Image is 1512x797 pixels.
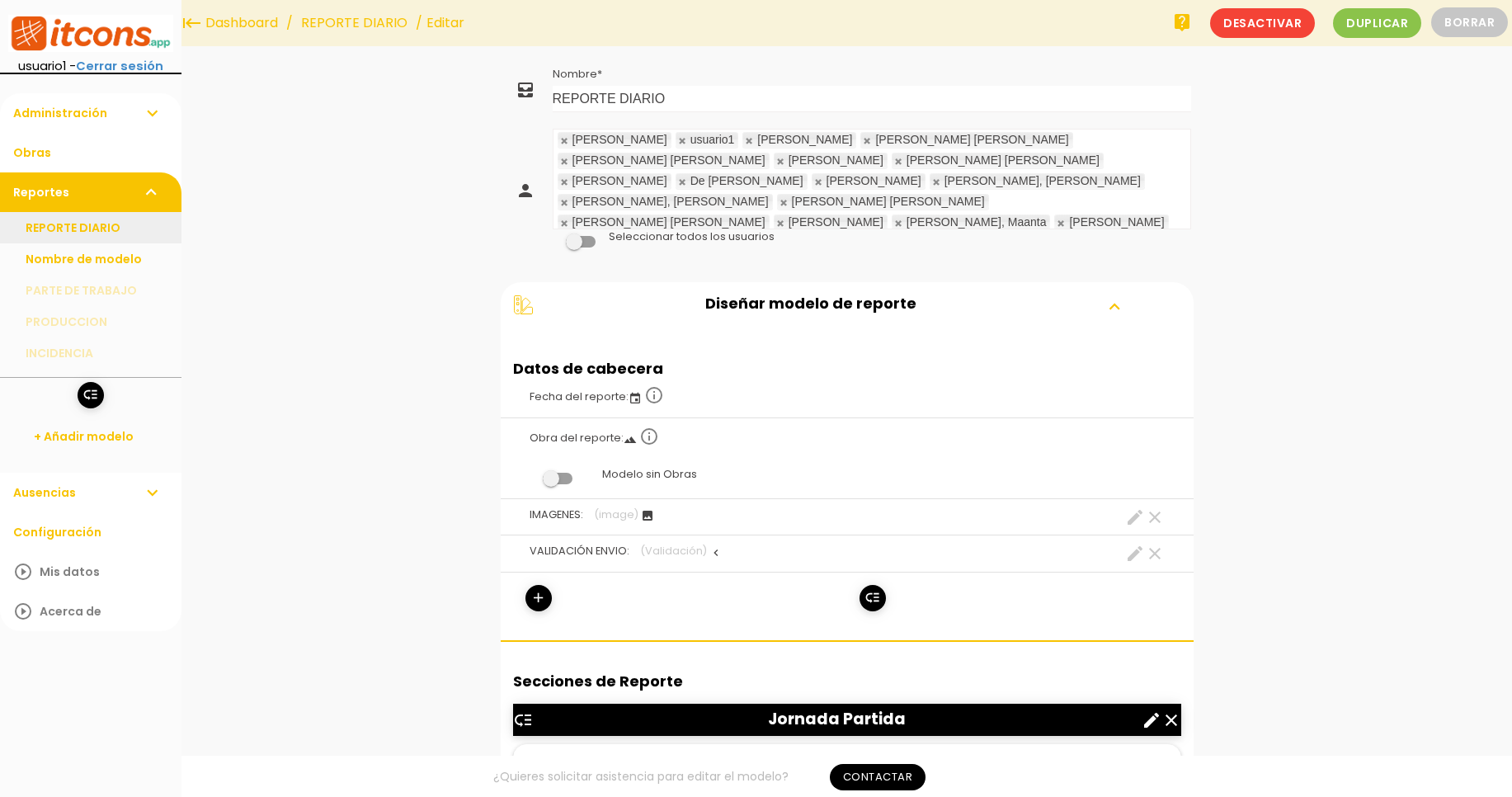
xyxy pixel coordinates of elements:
[1125,507,1145,527] a: create
[907,155,1100,166] div: [PERSON_NAME] [PERSON_NAME]
[1101,295,1128,317] i: expand_more
[530,507,583,521] span: IMAGENES:
[525,585,552,611] a: add
[860,585,886,611] a: low_priority
[944,176,1141,186] div: [PERSON_NAME], [PERSON_NAME]
[709,546,723,559] i: navigate_before
[1152,754,1172,774] i: clear
[530,544,629,558] span: VALIDACIÓN ENVIO:
[624,433,637,446] i: landscape
[572,196,769,207] div: [PERSON_NAME], [PERSON_NAME]
[8,15,173,52] img: itcons-logo
[789,155,883,166] div: [PERSON_NAME]
[1161,704,1181,735] a: clear
[513,704,1181,735] header: Jornada Partida
[1172,6,1192,39] i: live_help
[516,80,535,100] i: all_inbox
[1161,710,1181,730] i: clear
[553,67,602,82] label: Nombre
[78,382,104,408] a: low_priority
[690,134,735,145] div: usuario1
[513,459,1181,490] label: Modelo sin Obras
[792,196,985,207] div: [PERSON_NAME] [PERSON_NAME]
[513,673,1181,690] h2: Secciones de Reporte
[572,217,765,228] div: [PERSON_NAME] [PERSON_NAME]
[82,382,98,408] i: low_priority
[875,134,1068,145] div: [PERSON_NAME] [PERSON_NAME]
[533,295,1088,317] h2: Diseñar modelo de reporte
[609,229,775,244] label: Seleccionar todos los usuarios
[1069,217,1164,228] div: [PERSON_NAME]
[513,710,533,730] i: low_priority
[1145,507,1165,527] a: clear
[13,592,33,631] i: play_circle_outline
[594,507,638,521] span: (image)
[8,417,173,456] a: + Añadir modelo
[690,176,803,186] div: De [PERSON_NAME]
[789,217,883,228] div: [PERSON_NAME]
[572,155,765,166] div: [PERSON_NAME] [PERSON_NAME]
[644,385,664,405] i: info_outline
[1142,710,1161,730] i: create
[516,181,535,200] i: person
[1152,753,1172,775] a: clear
[76,58,163,74] a: Cerrar sesión
[572,176,667,186] div: [PERSON_NAME]
[827,176,921,186] div: [PERSON_NAME]
[1431,7,1508,37] button: Borrar
[142,473,162,512] i: expand_more
[1166,6,1199,39] a: live_help
[629,392,642,405] i: event
[1142,704,1161,735] a: create
[13,552,33,592] i: play_circle_outline
[640,544,707,558] span: (Validación)
[572,134,667,145] div: [PERSON_NAME]
[1125,544,1145,564] a: create
[142,172,162,212] i: expand_more
[513,377,1181,413] label: Fecha del reporte:
[426,13,464,32] span: Editar
[530,585,546,611] i: add
[1145,544,1165,564] a: clear
[864,585,880,611] i: low_priority
[181,756,1237,797] div: ¿Quieres solicitar asistencia para editar el modelo?
[757,134,852,145] div: [PERSON_NAME]
[641,509,654,522] i: image
[907,217,1047,228] div: [PERSON_NAME], Maanta
[513,418,1181,455] label: Obra del reporte:
[1133,754,1152,774] i: edit
[1133,753,1152,775] a: edit
[1333,8,1421,38] span: Duplicar
[830,764,926,790] a: Contactar
[501,361,1194,377] h2: Datos de cabecera
[142,93,162,133] i: expand_more
[513,704,533,735] a: low_priority
[639,427,659,446] i: info_outline
[1210,8,1315,38] span: Desactivar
